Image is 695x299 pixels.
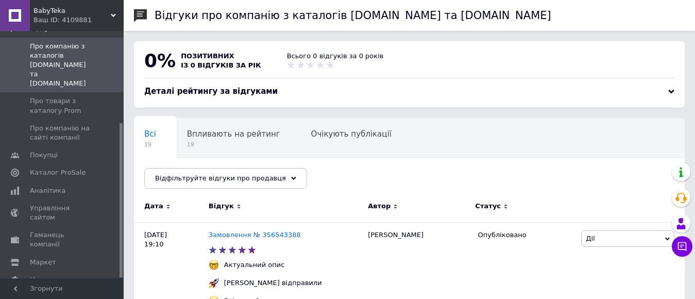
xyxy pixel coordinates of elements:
span: Статус [476,202,501,211]
span: Очікують публікації [311,129,392,139]
div: [PERSON_NAME] відправили [222,278,325,288]
span: Про компанію з каталогів [DOMAIN_NAME] та [DOMAIN_NAME] [30,42,95,89]
span: 19 [144,141,156,148]
span: Гаманець компанії [30,230,95,249]
img: :rocket: [209,278,219,288]
div: Всього 0 відгуків за 0 років [287,52,384,61]
div: Актуальний опис [222,260,287,270]
span: Про компанію на сайті компанії [30,124,95,142]
a: Замовлення № 356543388 [209,231,301,239]
span: Відгук [209,202,234,211]
span: Маркет [30,258,56,267]
span: Про товари з каталогу Prom [30,96,95,115]
span: Всі [144,129,156,139]
span: Управління сайтом [30,204,95,222]
span: Покупці [30,151,58,160]
span: Автор [368,202,391,211]
div: Опубліковані без коментаря [134,158,269,197]
span: 19 [187,141,280,148]
span: Опубліковані без комен... [144,169,249,178]
span: Дії [586,235,595,242]
span: Впливають на рейтинг [187,129,280,139]
span: Налаштування [30,275,82,285]
h1: Відгуки про компанію з каталогів [DOMAIN_NAME] та [DOMAIN_NAME] [155,9,551,22]
img: :nerd_face: [209,260,219,270]
div: Ваш ID: 4109881 [33,15,124,25]
span: BabyTeka [33,6,111,15]
span: 0% [144,50,176,71]
span: Каталог ProSale [30,168,86,177]
button: Чат з покупцем [672,236,692,257]
span: Дата [144,202,163,211]
span: позитивних [181,52,234,60]
span: Відфільтруйте відгуки про продавця [155,174,286,182]
div: Деталі рейтингу за відгуками [144,86,674,97]
span: із 0 відгуків за рік [181,61,261,69]
span: Деталі рейтингу за відгуками [144,87,278,96]
span: Аналітика [30,186,65,195]
div: Опубліковано [478,230,574,240]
